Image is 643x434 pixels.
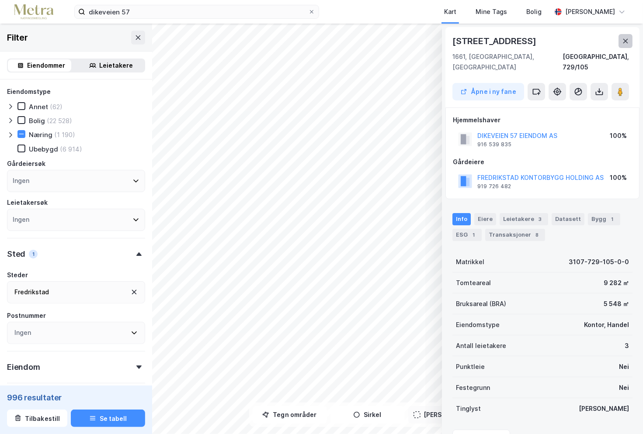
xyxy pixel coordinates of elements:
div: Punktleie [456,362,485,372]
div: 919 726 482 [477,183,511,190]
div: Ingen [13,214,29,225]
div: Gårdeiersøk [7,158,45,169]
button: Sirkel [330,406,405,424]
div: Eiere [474,213,496,225]
div: Leietakersøk [7,197,48,208]
div: Mine Tags [476,7,507,17]
div: Bygg [588,213,620,225]
div: (1 190) [54,131,75,139]
div: Gårdeiere [453,157,632,167]
div: 996 resultater [7,392,145,403]
div: Kontor, Handel [584,320,629,330]
div: 3107-729-105-0-0 [569,257,629,267]
div: Ubebygd [29,145,58,153]
div: Kart [444,7,456,17]
div: 1 [29,250,38,258]
div: Antall leietakere [456,341,506,351]
div: 3 [625,341,629,351]
div: Filter [7,31,28,45]
div: (6 914) [60,145,82,153]
div: Festegrunn [456,382,490,393]
div: Bruksareal (BRA) [456,299,506,309]
div: Postnummer [7,310,46,321]
div: Hjemmelshaver [453,115,632,125]
div: 1 [469,231,478,239]
div: Fredrikstad [14,287,49,297]
div: [STREET_ADDRESS] [452,34,538,48]
div: 100% [610,172,627,183]
div: ESG [452,229,482,241]
div: [PERSON_NAME] til kartutsnitt [424,410,517,420]
iframe: Chat Widget [599,392,643,434]
div: Næring [29,131,52,139]
div: Annet [29,103,48,111]
div: Leietakere [100,60,133,71]
input: Søk på adresse, matrikkel, gårdeiere, leietakere eller personer [85,5,308,18]
div: 8 [533,231,542,239]
div: Eiendomstype [7,86,51,97]
div: 1661, [GEOGRAPHIC_DATA], [GEOGRAPHIC_DATA] [452,52,563,72]
div: [GEOGRAPHIC_DATA], 729/105 [563,52,633,72]
button: Se tabell [71,410,145,427]
img: metra-logo.256734c3b2bbffee19d4.png [14,4,53,20]
div: Matrikkel [456,257,484,267]
div: Steder [7,270,28,280]
div: Leietakere [500,213,548,225]
div: 916 539 835 [477,141,511,148]
div: Eiendommer [28,60,66,71]
div: [PERSON_NAME] [579,403,629,414]
div: Ingen [13,176,29,186]
div: Transaksjoner [485,229,545,241]
div: Nei [619,382,629,393]
div: Eiendom [7,362,40,372]
div: Bolig [526,7,542,17]
div: Sted [7,249,25,259]
div: 100% [610,131,627,141]
div: 9 282 ㎡ [604,278,629,288]
div: Tomteareal [456,278,491,288]
div: (22 528) [47,117,72,125]
div: Eiendomstype [456,320,500,330]
div: Info [452,213,471,225]
button: Tilbakestill [7,410,67,427]
div: Nei [619,362,629,372]
button: Åpne i ny fane [452,83,524,100]
div: Tinglyst [456,403,481,414]
div: 1 [608,215,617,224]
div: Ingen [14,327,31,338]
div: Datasett [552,213,584,225]
div: 3 [536,215,545,224]
div: (62) [50,103,63,111]
button: Tegn områder [253,406,327,424]
div: 5 548 ㎡ [604,299,629,309]
div: [PERSON_NAME] [565,7,615,17]
div: Kontrollprogram for chat [599,392,643,434]
div: Bolig [29,117,45,125]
